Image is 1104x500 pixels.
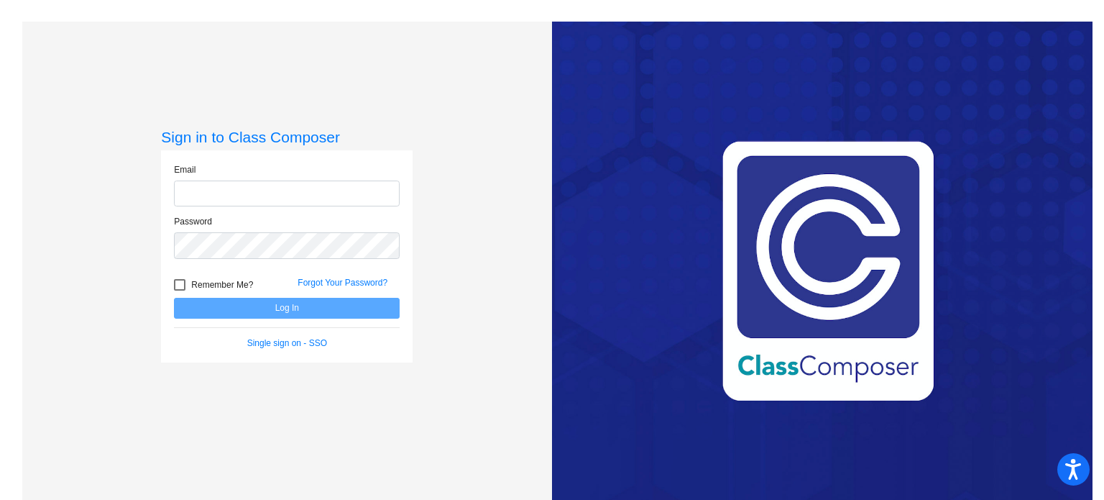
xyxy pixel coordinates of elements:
[298,278,387,288] a: Forgot Your Password?
[247,338,327,348] a: Single sign on - SSO
[174,215,212,228] label: Password
[191,276,253,294] span: Remember Me?
[161,128,413,146] h3: Sign in to Class Composer
[174,298,400,319] button: Log In
[174,163,195,176] label: Email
